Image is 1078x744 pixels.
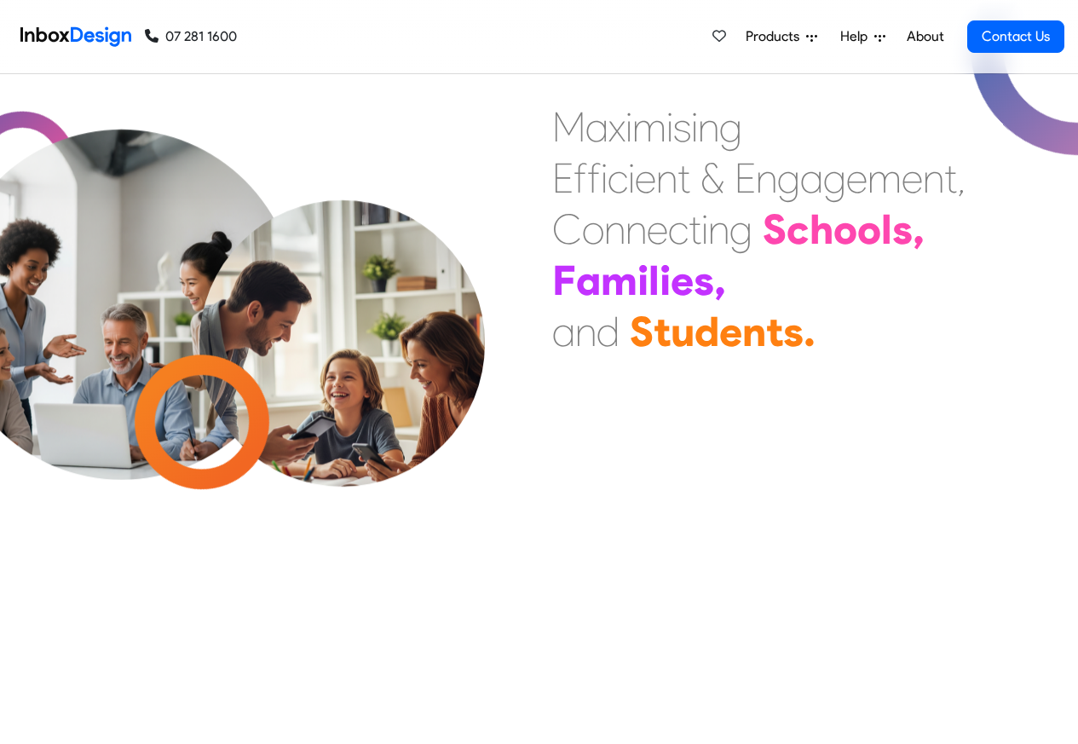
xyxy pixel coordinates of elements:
div: s [783,306,804,357]
div: l [649,255,660,306]
div: , [913,204,925,255]
div: d [695,306,719,357]
div: & [700,153,724,204]
div: a [552,306,575,357]
div: f [587,153,601,204]
div: o [857,204,881,255]
div: e [647,204,668,255]
div: g [719,101,742,153]
div: a [800,153,823,204]
div: n [575,306,597,357]
div: s [892,204,913,255]
a: Help [833,20,892,54]
div: x [608,101,625,153]
div: i [666,101,673,153]
div: n [698,101,719,153]
div: f [574,153,587,204]
div: n [756,153,777,204]
div: S [630,306,654,357]
div: t [689,204,701,255]
div: F [552,255,576,306]
div: m [632,101,666,153]
div: e [846,153,868,204]
div: o [582,204,604,255]
div: E [735,153,756,204]
div: i [660,255,671,306]
div: h [810,204,833,255]
div: t [944,153,957,204]
span: Products [746,26,806,47]
div: i [701,204,708,255]
div: t [766,306,783,357]
div: , [714,255,726,306]
a: 07 281 1600 [145,26,237,47]
a: Contact Us [967,20,1064,53]
div: u [671,306,695,357]
div: n [708,204,729,255]
div: n [604,204,625,255]
a: About [902,20,948,54]
div: i [625,101,632,153]
div: g [777,153,800,204]
div: a [576,255,601,306]
div: e [635,153,656,204]
div: t [654,306,671,357]
div: a [585,101,608,153]
div: o [833,204,857,255]
div: C [552,204,582,255]
div: m [601,255,637,306]
div: i [691,101,698,153]
div: t [677,153,690,204]
div: e [719,306,742,357]
div: c [668,204,689,255]
div: i [601,153,608,204]
div: n [923,153,944,204]
div: n [742,306,766,357]
div: , [957,153,966,204]
div: g [729,204,752,255]
div: S [763,204,787,255]
div: d [597,306,620,357]
div: e [671,255,694,306]
div: l [881,204,892,255]
div: s [673,101,691,153]
div: e [902,153,923,204]
span: Help [840,26,874,47]
div: c [608,153,628,204]
a: Products [739,20,824,54]
div: Maximising Efficient & Engagement, Connecting Schools, Families, and Students. [552,101,966,357]
div: i [628,153,635,204]
div: n [625,204,647,255]
div: s [694,255,714,306]
div: n [656,153,677,204]
div: i [637,255,649,306]
div: g [823,153,846,204]
div: M [552,101,585,153]
div: m [868,153,902,204]
img: parents_with_child.png [164,192,521,549]
div: c [787,204,810,255]
div: E [552,153,574,204]
div: . [804,306,816,357]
